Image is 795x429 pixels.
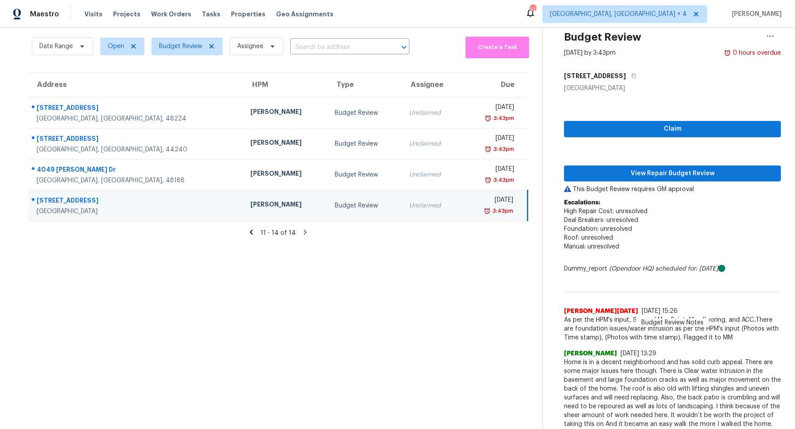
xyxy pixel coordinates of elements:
button: Claim [564,121,781,137]
div: 3:43pm [492,176,514,184]
input: Search by address [290,41,385,54]
div: [DATE] [469,165,514,176]
div: 3:43pm [492,114,514,123]
span: Date Range [39,42,73,51]
button: Open [398,41,410,53]
th: Address [28,73,243,98]
span: Tasks [202,11,220,17]
button: Copy Address [626,68,638,84]
div: [DATE] [469,103,514,114]
span: Projects [113,10,140,19]
img: Overdue Alarm Icon [485,145,492,154]
div: 4049 [PERSON_NAME] Dr [37,165,236,176]
div: [GEOGRAPHIC_DATA], [GEOGRAPHIC_DATA], 48188 [37,176,236,185]
img: Overdue Alarm Icon [484,207,491,215]
div: Unclaimed [409,139,454,148]
span: Manual: unresolved [564,244,619,250]
div: [DATE] by 3:43pm [564,49,616,57]
span: Create a Task [470,42,525,53]
div: [DATE] [469,134,514,145]
div: [PERSON_NAME] [250,169,321,180]
span: Roof: unresolved [564,235,613,241]
div: [GEOGRAPHIC_DATA], [GEOGRAPHIC_DATA], 44240 [37,145,236,154]
span: [PERSON_NAME][DATE] [564,307,638,316]
div: Unclaimed [409,201,454,210]
span: [GEOGRAPHIC_DATA], [GEOGRAPHIC_DATA] + 4 [550,10,687,19]
div: [DATE] [469,196,513,207]
span: High Repair Cost: unresolved [564,208,647,214]
span: Work Orders [151,10,191,19]
button: Create a Task [466,37,529,58]
th: Type [328,73,402,98]
div: 3:43pm [492,145,514,154]
span: Claim [571,124,774,135]
span: [DATE] 15:26 [642,308,678,314]
span: [PERSON_NAME] [564,349,617,358]
div: Budget Review [335,201,395,210]
div: [GEOGRAPHIC_DATA], [GEOGRAPHIC_DATA], 48224 [37,114,236,123]
p: This Budget Review requires GM approval [564,185,781,194]
div: Budget Review [335,170,395,179]
span: Open [108,42,124,51]
span: [DATE] 13:29 [621,350,656,357]
div: [PERSON_NAME] [250,200,321,211]
h2: Budget Review [564,33,641,41]
div: [PERSON_NAME] [250,107,321,118]
i: (Opendoor HQ) [609,266,654,272]
div: Dummy_report [564,264,781,273]
div: [STREET_ADDRESS] [37,134,236,145]
div: [STREET_ADDRESS] [37,103,236,114]
span: Deal Breakers: unresolved [564,217,638,223]
img: Overdue Alarm Icon [485,114,492,123]
span: Geo Assignments [276,10,333,19]
div: 51 [530,5,536,14]
th: Due [462,73,528,98]
th: HPM [243,73,328,98]
span: As per the HPM's input, Scoped Max Paint, Max flooring, and ACC..There are foundation issues/wate... [564,316,781,342]
span: Budget Review [159,42,202,51]
span: Maestro [30,10,59,19]
div: [GEOGRAPHIC_DATA] [37,207,236,216]
span: Properties [231,10,265,19]
b: Escalations: [564,199,600,206]
span: Foundation: unresolved [564,226,632,232]
span: Assignee [237,42,263,51]
button: View Repair Budget Review [564,166,781,182]
span: [PERSON_NAME] [728,10,782,19]
div: Unclaimed [409,109,454,117]
div: [GEOGRAPHIC_DATA] [564,84,781,93]
h5: [STREET_ADDRESS] [564,71,626,80]
span: View Repair Budget Review [571,168,774,179]
span: Home is in a decent neighborhood and has solid curb appeal. There are some major issues here thou... [564,358,781,429]
span: 11 - 14 of 14 [261,230,296,236]
div: 0 hours overdue [731,49,781,57]
th: Assignee [402,73,462,98]
span: Visits [84,10,102,19]
div: Budget Review [335,139,395,148]
span: Budget Review Notes [636,318,709,327]
div: [PERSON_NAME] [250,138,321,149]
div: Budget Review [335,109,395,117]
div: [STREET_ADDRESS] [37,196,236,207]
img: Overdue Alarm Icon [724,49,731,57]
div: 3:43pm [491,207,513,215]
div: Unclaimed [409,170,454,179]
img: Overdue Alarm Icon [485,176,492,184]
i: scheduled for: [DATE] [655,266,718,272]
